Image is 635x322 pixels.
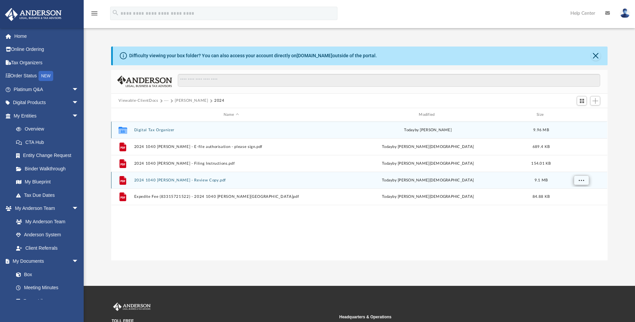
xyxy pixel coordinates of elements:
[72,202,85,216] span: arrow_drop_down
[5,96,89,109] a: Digital Productsarrow_drop_down
[5,69,89,83] a: Order StatusNEW
[90,9,98,17] i: menu
[620,8,630,18] img: User Pic
[9,215,82,228] a: My Anderson Team
[38,71,53,81] div: NEW
[9,123,89,136] a: Overview
[9,162,89,175] a: Binder Walkthrough
[331,194,525,200] div: by [PERSON_NAME][DEMOGRAPHIC_DATA]
[331,144,525,150] div: by [PERSON_NAME][DEMOGRAPHIC_DATA]
[331,112,525,118] div: Modified
[9,175,85,189] a: My Blueprint
[404,128,415,132] span: today
[5,109,89,123] a: My Entitiesarrow_drop_down
[339,314,562,320] small: Headquarters & Operations
[90,13,98,17] a: menu
[5,29,89,43] a: Home
[112,9,119,16] i: search
[9,149,89,162] a: Entity Change Request
[382,178,392,182] span: today
[118,98,158,104] button: Viewable-ClientDocs
[112,303,152,311] img: Anderson Advisors Platinum Portal
[72,96,85,110] span: arrow_drop_down
[134,161,328,166] button: 2024 1040 [PERSON_NAME] - Filing Instructions.pdf
[72,109,85,123] span: arrow_drop_down
[72,255,85,268] span: arrow_drop_down
[9,228,85,242] a: Anderson System
[9,188,89,202] a: Tax Due Dates
[178,74,600,87] input: Search files and folders
[331,177,525,183] div: by [PERSON_NAME][DEMOGRAPHIC_DATA]
[533,128,549,132] span: 9.96 MB
[528,112,555,118] div: Size
[382,145,392,149] span: today
[164,98,169,104] button: ···
[331,161,525,167] div: by [PERSON_NAME][DEMOGRAPHIC_DATA]
[577,96,587,105] button: Switch to Grid View
[533,145,550,149] span: 689.4 KB
[9,294,82,308] a: Forms Library
[533,195,550,199] span: 84.88 KB
[331,127,525,133] div: by [PERSON_NAME]
[590,96,600,105] button: Add
[3,8,64,21] img: Anderson Advisors Platinum Portal
[111,122,607,260] div: grid
[558,112,605,118] div: id
[5,43,89,56] a: Online Ordering
[175,98,208,104] button: [PERSON_NAME]
[134,112,328,118] div: Name
[382,162,392,165] span: today
[5,83,89,96] a: Platinum Q&Aarrow_drop_down
[532,162,551,165] span: 154.01 KB
[9,136,89,149] a: CTA Hub
[535,178,548,182] span: 9.1 MB
[591,51,601,61] button: Close
[382,195,392,199] span: today
[9,268,82,281] a: Box
[214,98,225,104] button: 2024
[129,52,377,59] div: Difficulty viewing your box folder? You can also access your account directly on outside of the p...
[134,195,328,199] button: Expedite Fee (83315721522) - 2024 1040 [PERSON_NAME][GEOGRAPHIC_DATA]pdf
[72,83,85,96] span: arrow_drop_down
[5,202,85,215] a: My Anderson Teamarrow_drop_down
[9,281,85,295] a: Meeting Minutes
[5,255,85,268] a: My Documentsarrow_drop_down
[9,241,85,255] a: Client Referrals
[134,128,328,132] button: Digital Tax Organizer
[134,178,328,182] button: 2024 1040 [PERSON_NAME] - Review Copy.pdf
[297,53,332,58] a: [DOMAIN_NAME]
[134,145,328,149] button: 2024 1040 [PERSON_NAME] - E-file authorisation - please sign.pdf
[114,112,131,118] div: id
[574,175,589,185] button: More options
[5,56,89,69] a: Tax Organizers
